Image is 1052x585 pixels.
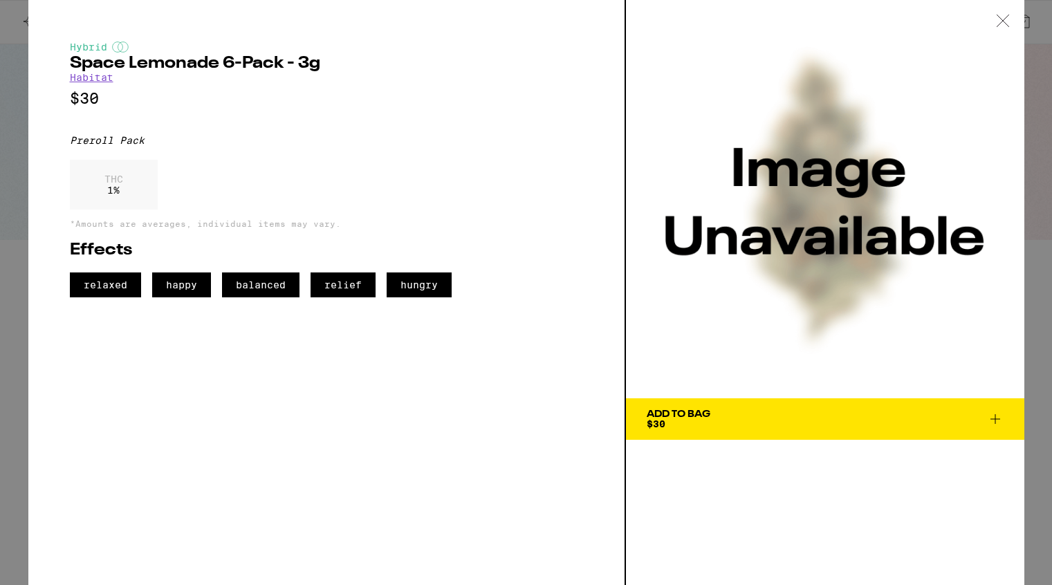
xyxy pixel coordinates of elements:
img: hybridColor.svg [112,41,129,53]
h2: Space Lemonade 6-Pack - 3g [70,55,583,72]
p: $30 [70,90,583,107]
span: happy [152,272,211,297]
span: balanced [222,272,299,297]
button: Add To Bag$30 [626,398,1024,440]
div: Hybrid [70,41,583,53]
div: Preroll Pack [70,135,583,146]
span: hungry [387,272,452,297]
a: Habitat [70,72,113,83]
span: relief [311,272,376,297]
h2: Effects [70,242,583,259]
span: $30 [647,418,665,429]
span: relaxed [70,272,141,297]
div: Add To Bag [647,409,710,419]
p: *Amounts are averages, individual items may vary. [70,219,583,228]
p: THC [104,174,123,185]
div: 1 % [70,160,158,210]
